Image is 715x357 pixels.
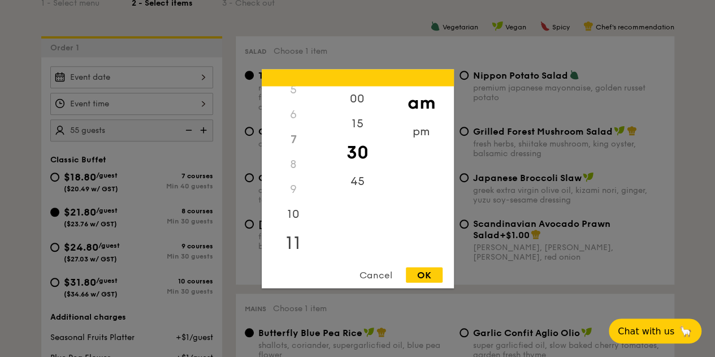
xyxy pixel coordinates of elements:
div: 10 [262,201,326,226]
div: 9 [262,177,326,201]
button: Chat with us🦙 [609,319,701,343]
div: 00 [326,86,389,111]
div: 6 [262,102,326,127]
div: Cancel [348,267,404,282]
div: OK [406,267,443,282]
div: pm [389,119,453,144]
div: 15 [326,111,389,136]
div: 8 [262,152,326,177]
div: am [389,86,453,119]
div: 7 [262,127,326,152]
span: Chat with us [618,326,674,337]
div: 5 [262,77,326,102]
div: 45 [326,169,389,193]
div: 11 [262,226,326,259]
span: 🦙 [679,325,692,338]
div: 30 [326,136,389,169]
